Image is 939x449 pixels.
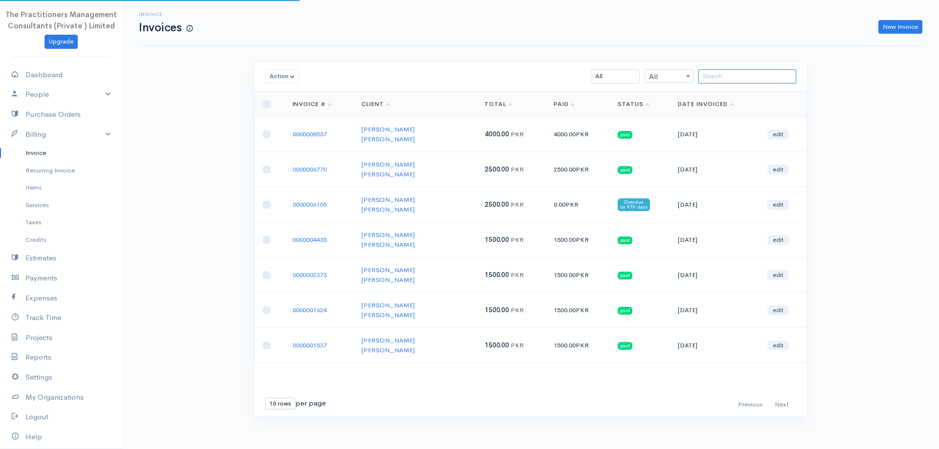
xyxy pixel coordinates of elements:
[670,152,760,187] td: [DATE]
[5,10,117,30] span: The Practitioners Management Consultants (Private ) Limited
[678,100,733,108] a: Date Invoiced
[554,100,575,108] a: Paid
[576,306,589,314] span: PKR
[618,236,632,244] span: paid
[511,130,524,138] span: PKR
[485,100,512,108] a: Total
[546,328,610,363] td: 1500.00
[767,341,789,350] a: edit
[565,200,579,209] span: PKR
[576,271,589,279] span: PKR
[618,166,632,174] span: paid
[186,24,193,33] span: How to create your first Invoice?
[511,235,524,244] span: PKR
[618,307,632,315] span: paid
[546,293,610,328] td: 1500.00
[361,195,415,214] a: [PERSON_NAME] [PERSON_NAME]
[767,165,789,174] a: edit
[645,70,693,84] span: All
[292,130,327,138] a: 0000008537
[670,328,760,363] td: [DATE]
[511,271,524,279] span: PKR
[139,21,193,34] h1: Invoices
[670,257,760,293] td: [DATE]
[361,100,390,108] a: Client
[485,341,509,349] span: 1500.00
[618,131,632,139] span: paid
[485,235,509,244] span: 1500.00
[576,165,589,173] span: PKR
[767,235,789,245] a: edit
[511,341,524,349] span: PKR
[576,130,589,138] span: PKR
[618,100,649,108] a: Status
[485,130,509,138] span: 4000.00
[618,198,650,211] span: Overdue by 979 days
[485,165,509,173] span: 2500.00
[767,200,789,210] a: edit
[698,69,796,84] input: Search
[878,20,922,34] a: New Invoice
[292,200,327,209] a: 0000006105
[361,336,415,354] a: [PERSON_NAME] [PERSON_NAME]
[670,222,760,257] td: [DATE]
[767,305,789,315] a: edit
[576,341,589,349] span: PKR
[618,342,632,350] span: paid
[45,35,78,49] a: Upgrade
[292,165,327,173] a: 0000006770
[767,129,789,139] a: edit
[361,266,415,284] a: [PERSON_NAME] [PERSON_NAME]
[265,398,326,409] div: per page
[767,270,789,280] a: edit
[485,271,509,279] span: 1500.00
[292,341,327,349] a: 0000001537
[645,69,693,83] span: All
[361,125,415,143] a: [PERSON_NAME] [PERSON_NAME]
[292,100,332,108] a: Invoice #
[618,272,632,279] span: paid
[546,117,610,152] td: 4000.00
[511,306,524,314] span: PKR
[670,117,760,152] td: [DATE]
[361,160,415,178] a: [PERSON_NAME] [PERSON_NAME]
[511,200,524,209] span: PKR
[292,306,327,314] a: 0000001624
[292,235,327,244] a: 0000004435
[670,187,760,222] td: [DATE]
[139,12,193,17] h6: Invoice
[485,306,509,314] span: 1500.00
[361,231,415,249] a: [PERSON_NAME] [PERSON_NAME]
[265,69,299,84] button: Action
[292,271,327,279] a: 0000002373
[546,257,610,293] td: 1500.00
[670,293,760,328] td: [DATE]
[361,301,415,319] a: [PERSON_NAME] [PERSON_NAME]
[485,200,509,209] span: 2500.00
[546,187,610,222] td: 0.00
[546,222,610,257] td: 1500.00
[511,165,524,173] span: PKR
[546,152,610,187] td: 2500.00
[576,235,589,244] span: PKR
